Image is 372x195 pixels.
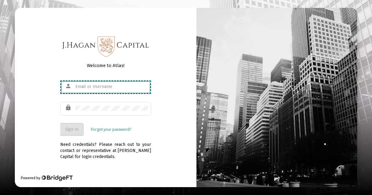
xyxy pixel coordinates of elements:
[65,127,78,132] span: Sign In
[75,84,148,89] input: Email or Username
[91,126,131,133] a: Forgot your password?
[65,82,72,90] mat-icon: person
[60,136,151,160] div: Need credentials? Please reach out to your contact or representative at [PERSON_NAME] Capital for...
[60,123,83,136] button: Sign In
[21,175,73,181] div: Powered by
[60,35,151,58] img: Logo
[41,175,73,181] img: Bridge Financial Technology Logo
[65,104,72,111] mat-icon: lock
[60,62,151,69] div: Welcome to Atlas!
